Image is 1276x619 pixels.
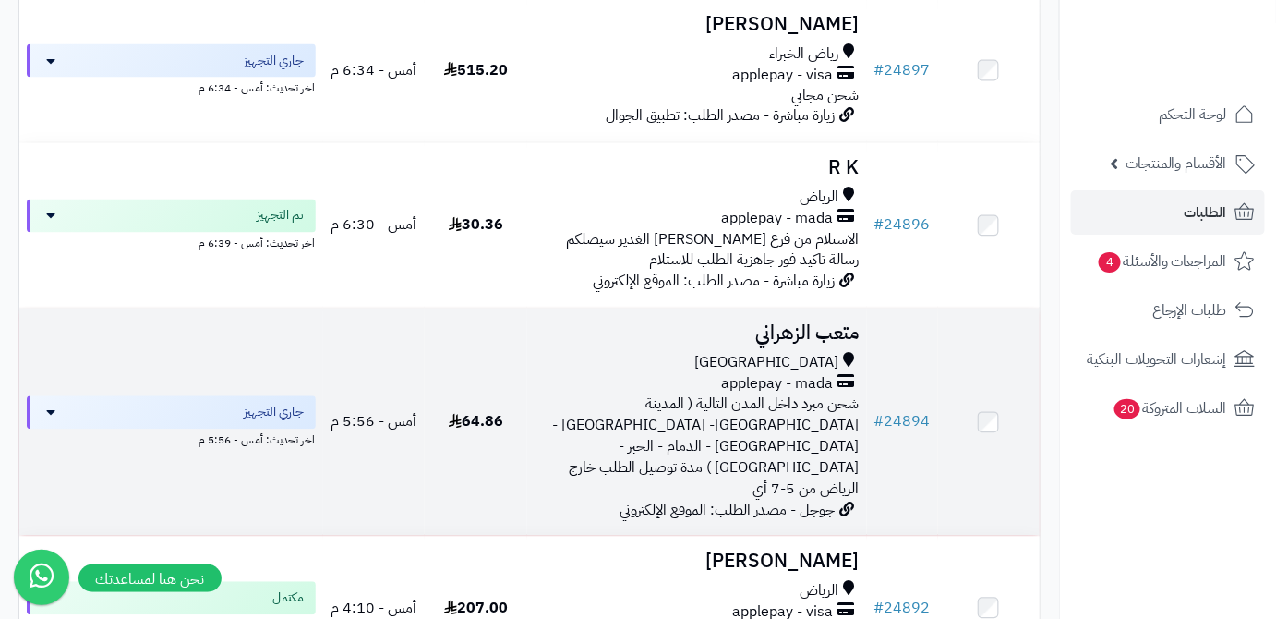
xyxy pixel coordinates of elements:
a: السلات المتروكة20 [1071,386,1265,431]
span: applepay - visa [733,65,834,86]
div: اخر تحديث: أمس - 6:34 م [27,78,316,97]
a: لوحة التحكم [1071,92,1265,137]
a: المراجعات والأسئلة4 [1071,239,1265,284]
a: #24896 [874,214,931,237]
a: طلبات الإرجاع [1071,288,1265,333]
span: الرياض [801,581,839,602]
span: applepay - mada [722,374,834,395]
div: اخر تحديث: أمس - 6:39 م [27,233,316,252]
span: جاري التجهيز [245,404,305,422]
h3: [PERSON_NAME] [535,14,860,35]
span: لوحة التحكم [1159,102,1227,127]
h3: R K [535,158,860,179]
a: #24897 [874,59,931,81]
span: إشعارات التحويلات البنكية [1087,346,1227,372]
span: جاري التجهيز [245,52,305,70]
div: اخر تحديث: أمس - 5:56 م [27,430,316,449]
span: طلبات الإرجاع [1152,297,1227,323]
span: تم التجهيز [258,207,305,225]
span: أمس - 6:34 م [331,59,416,81]
span: شحن مجاني [792,85,860,107]
span: # [874,214,885,237]
a: #24894 [874,411,931,433]
h3: [PERSON_NAME] [535,552,860,573]
span: applepay - mada [722,209,834,230]
span: 64.86 [449,411,503,433]
span: # [874,59,885,81]
span: 515.20 [444,59,508,81]
a: الطلبات [1071,190,1265,235]
span: زيارة مباشرة - مصدر الطلب: تطبيق الجوال [607,105,836,127]
span: # [874,411,885,433]
span: السلات المتروكة [1113,395,1227,421]
span: [GEOGRAPHIC_DATA] [695,353,839,374]
span: أمس - 5:56 م [331,411,416,433]
span: أمس - 6:30 م [331,214,416,237]
span: الطلبات [1185,200,1227,225]
span: زيارة مباشرة - مصدر الطلب: الموقع الإلكتروني [594,271,836,293]
span: مكتمل [273,589,305,608]
span: الرياض [801,188,839,209]
span: جوجل - مصدر الطلب: الموقع الإلكتروني [620,500,836,522]
span: شحن مبرد داخل المدن التالية ( المدينة [GEOGRAPHIC_DATA]- [GEOGRAPHIC_DATA] - [GEOGRAPHIC_DATA] - ... [553,394,860,500]
img: logo-2.png [1150,42,1258,80]
span: المراجعات والأسئلة [1097,249,1227,274]
a: إشعارات التحويلات البنكية [1071,337,1265,382]
span: رياض الخبراء [770,43,839,65]
h3: متعب الزهراني [535,323,860,345]
span: 4 [1099,252,1122,273]
span: 20 [1114,399,1141,420]
span: الاستلام من فرع [PERSON_NAME] الغدير سيصلكم رسالة تاكيد فور جاهزية الطلب للاستلام [567,229,860,273]
span: 30.36 [449,214,503,237]
span: الأقسام والمنتجات [1126,151,1227,176]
